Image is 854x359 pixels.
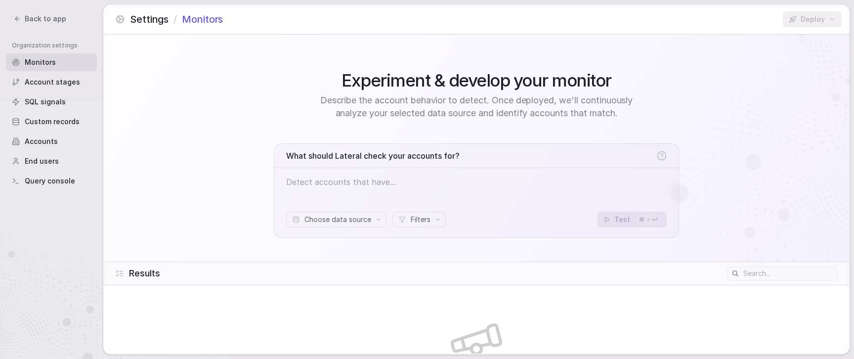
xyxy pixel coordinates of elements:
span: What should Lateral check your accounts for? [286,150,460,162]
button: Deploy [783,11,842,27]
span: Back to app [25,14,66,24]
span: Accounts [25,136,58,146]
span: Organization settings [12,42,97,49]
button: Test⌘ + ↵ [598,212,667,227]
span: Experiment & develop your monitor [342,70,611,90]
button: Back to app [8,12,72,26]
span: Filters [411,215,430,224]
span: Describe the account behavior to detect. Once deployed, we'll continuously analyze your selected ... [308,94,644,120]
span: Monitors [25,57,56,67]
span: / [173,12,177,26]
span: Account stages [25,77,80,87]
span: Custom records [25,117,80,127]
a: Custom records [6,113,97,131]
a: SQL signals [6,93,97,111]
span: SQL signals [25,97,66,107]
span: End users [25,156,59,166]
span: Choose data source [304,215,371,224]
span: Query console [25,176,75,186]
span: Results [129,267,160,280]
a: Query console [6,172,97,190]
span: Settings [130,12,169,26]
input: Search... [743,268,837,279]
a: End users [6,152,97,170]
span: ⌘ ↵ [639,216,658,224]
a: Monitors [6,53,97,71]
button: Filters [392,212,446,227]
span: Monitors [182,12,223,26]
span: + [646,216,650,223]
a: Account stages [6,73,97,91]
a: Accounts [6,133,97,150]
